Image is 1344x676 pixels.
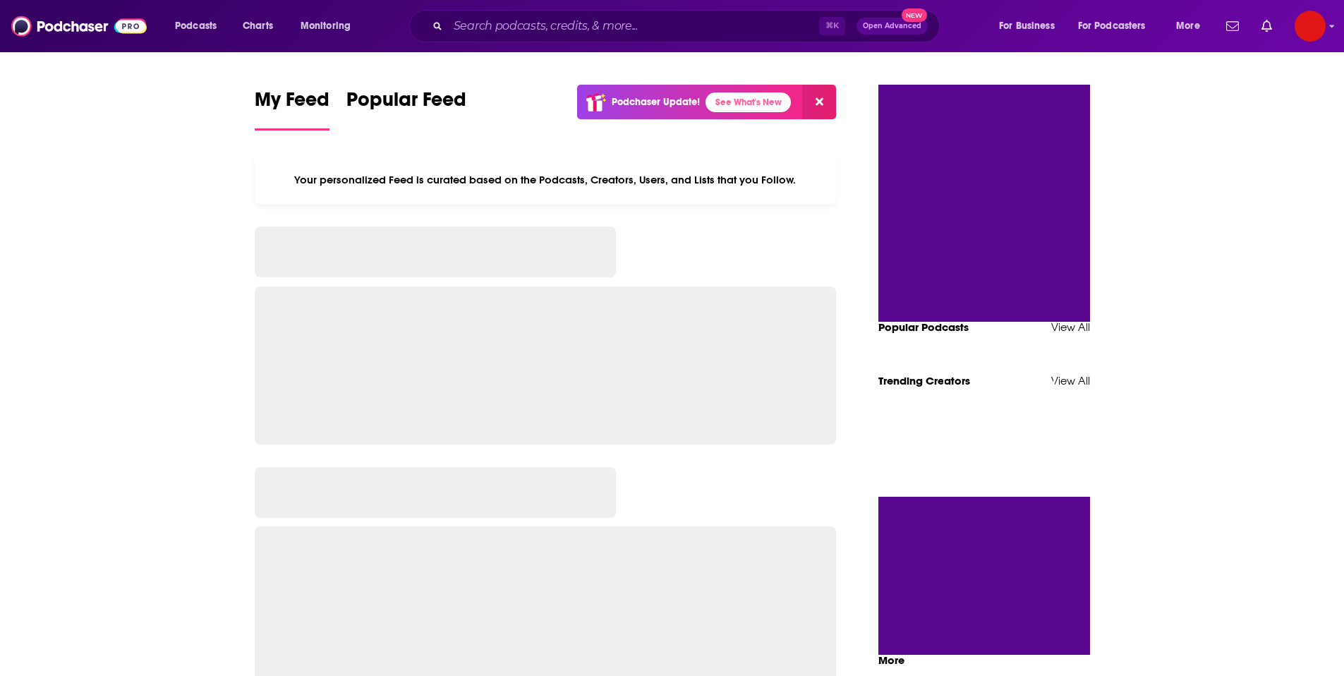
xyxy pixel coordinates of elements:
[1166,15,1218,37] button: open menu
[291,15,369,37] button: open menu
[1295,11,1326,42] button: Show profile menu
[878,653,904,667] span: More
[819,17,845,35] span: ⌘ K
[165,15,235,37] button: open menu
[243,16,273,36] span: Charts
[255,87,329,131] a: My Feed
[989,15,1072,37] button: open menu
[1295,11,1326,42] span: Logged in as DoubleForte
[878,320,969,334] a: Popular Podcasts
[1221,14,1245,38] a: Show notifications dropdown
[301,16,351,36] span: Monitoring
[1051,320,1090,334] a: View All
[11,13,147,40] img: Podchaser - Follow, Share and Rate Podcasts
[878,374,970,387] a: Trending Creators
[1295,11,1326,42] img: User Profile
[706,92,791,112] a: See What's New
[1051,374,1090,387] a: View All
[255,87,329,120] span: My Feed
[902,8,927,22] span: New
[346,87,466,131] a: Popular Feed
[612,96,700,108] p: Podchaser Update!
[999,16,1055,36] span: For Business
[1176,16,1200,36] span: More
[1256,14,1278,38] a: Show notifications dropdown
[1069,15,1166,37] button: open menu
[346,87,466,120] span: Popular Feed
[423,10,953,42] div: Search podcasts, credits, & more...
[856,18,928,35] button: Open AdvancedNew
[255,156,837,204] div: Your personalized Feed is curated based on the Podcasts, Creators, Users, and Lists that you Follow.
[175,16,217,36] span: Podcasts
[448,15,819,37] input: Search podcasts, credits, & more...
[234,15,281,37] a: Charts
[1078,16,1146,36] span: For Podcasters
[863,23,921,30] span: Open Advanced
